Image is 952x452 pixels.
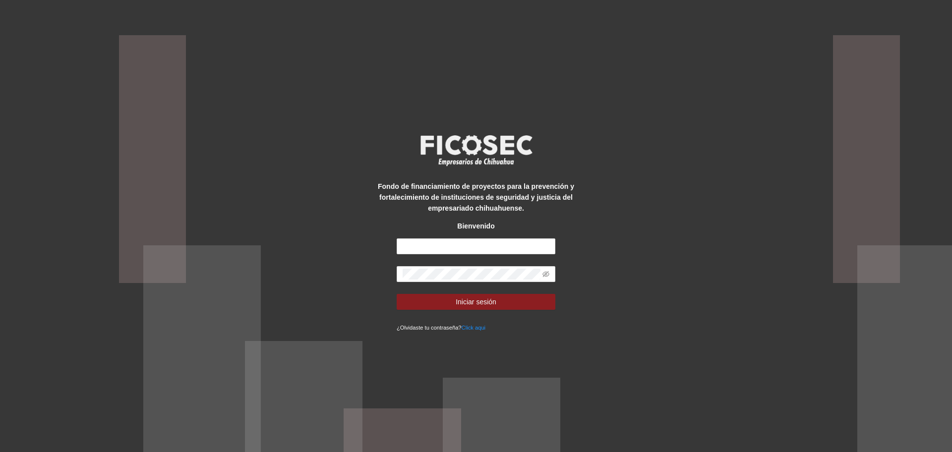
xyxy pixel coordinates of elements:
[457,222,494,230] strong: Bienvenido
[462,325,486,331] a: Click aqui
[397,325,485,331] small: ¿Olvidaste tu contraseña?
[378,182,574,212] strong: Fondo de financiamiento de proyectos para la prevención y fortalecimiento de instituciones de seg...
[414,132,538,169] img: logo
[542,271,549,278] span: eye-invisible
[397,294,555,310] button: Iniciar sesión
[456,296,496,307] span: Iniciar sesión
